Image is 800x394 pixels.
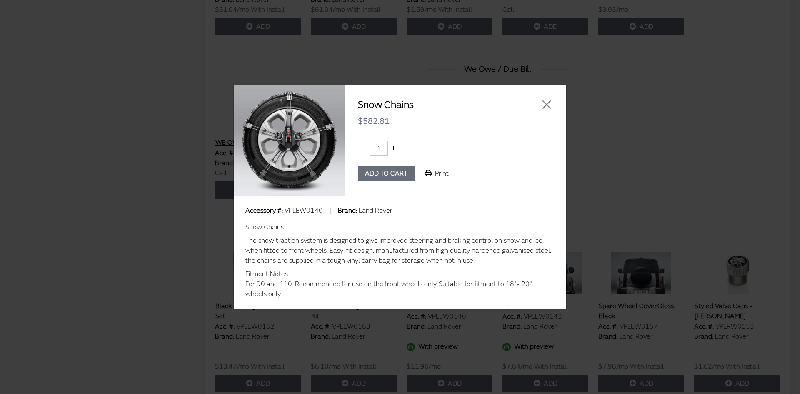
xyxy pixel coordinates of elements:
span: Land Rover [359,206,392,215]
div: The snow traction system is designed to give improved steering and braking control on snow and ic... [245,236,555,266]
label: Accessory #: [245,206,283,216]
label: Brand: [338,206,357,216]
div: Snow Chains [245,222,555,232]
button: Add to cart [358,166,415,181]
div: For 90 and 110. Recommended for use on the front wheels only. Suitable for fitment to 18"- 20" wh... [245,279,555,299]
div: $582.81 [358,112,553,131]
button: Print [418,166,456,181]
button: Close [540,98,553,111]
h2: Snow Chains [358,98,519,112]
span: VPLEW0140 [285,206,323,215]
span: | [330,206,331,215]
label: Fitment Notes [245,269,288,279]
img: Image for Snow Chains [234,85,345,196]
